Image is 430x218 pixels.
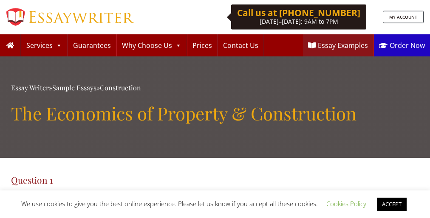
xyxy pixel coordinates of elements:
[303,34,373,56] a: Essay Examples
[260,17,338,25] span: [DATE]–[DATE]: 9AM to 7PM
[11,83,49,92] a: Essay Writer
[237,7,360,19] b: Call us at [PHONE_NUMBER]
[374,34,430,56] a: Order Now
[326,199,366,208] a: Cookies Policy
[100,83,141,92] a: Construction
[383,11,424,23] a: MY ACCOUNT
[21,199,409,208] span: We use cookies to give you the best online experience. Please let us know if you accept all these...
[218,34,263,56] a: Contact Us
[11,175,419,185] h4: Question 1
[11,103,419,124] h1: The Economics of Property & Construction
[187,34,217,56] a: Prices
[377,198,407,211] a: ACCEPT
[21,34,67,56] a: Services
[68,34,116,56] a: Guarantees
[11,82,419,94] div: » »
[117,34,187,56] a: Why Choose Us
[52,83,96,92] a: Sample Essays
